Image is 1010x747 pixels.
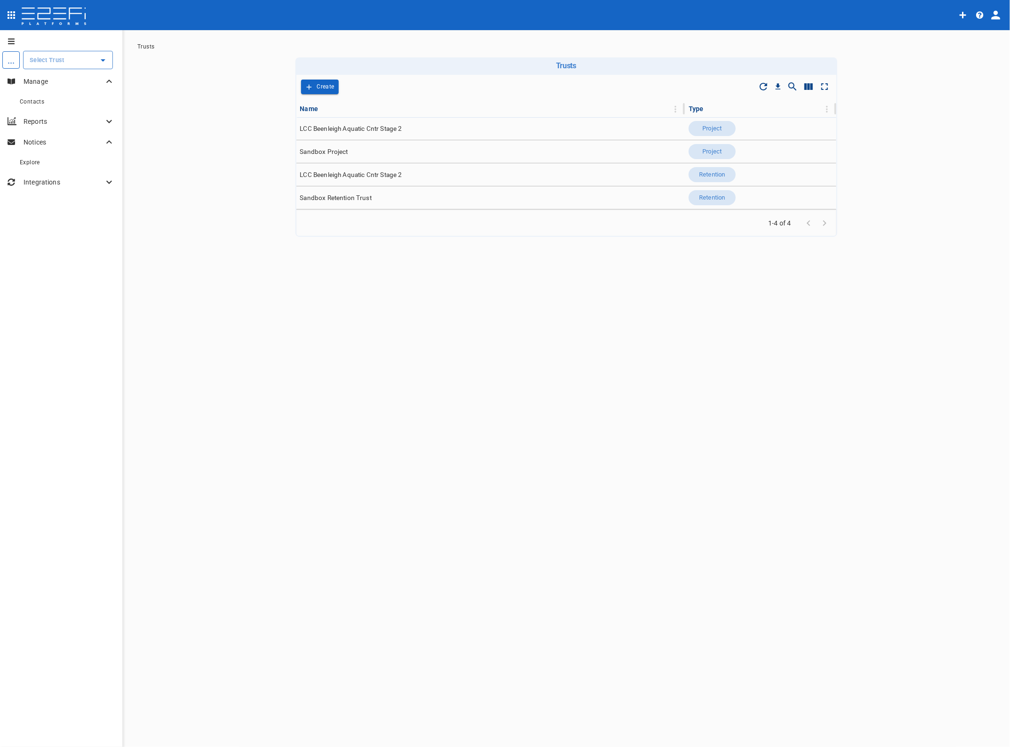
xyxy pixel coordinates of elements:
[697,124,728,133] span: Project
[819,102,835,117] button: Column Actions
[697,147,728,156] span: Project
[693,170,731,179] span: Retention
[317,81,334,92] p: Create
[771,80,785,93] button: Download CSV
[2,51,20,69] div: ...
[801,218,817,227] span: Go to previous page
[689,103,704,114] div: Type
[24,177,103,187] p: Integrations
[756,79,771,95] span: Refresh Data
[817,218,833,227] span: Go to next page
[137,43,995,50] nav: breadcrumb
[300,103,318,114] div: Name
[668,102,683,117] button: Column Actions
[301,80,339,94] span: Add Trust
[24,137,103,147] p: Notices
[785,79,801,95] button: Show/Hide search
[300,193,372,202] span: Sandbox Retention Trust
[96,54,110,67] button: Open
[20,98,44,105] span: Contacts
[693,193,731,202] span: Retention
[817,79,833,95] button: Toggle full screen
[300,124,402,133] span: LCC Beenleigh Aquatic Cntr Stage 2
[137,43,154,50] a: Trusts
[24,117,103,126] p: Reports
[765,218,795,228] span: 1-4 of 4
[801,79,817,95] button: Show/Hide columns
[20,159,40,166] span: Explore
[300,170,402,179] span: LCC Beenleigh Aquatic Cntr Stage 2
[300,147,348,156] span: Sandbox Project
[299,61,834,70] h6: Trusts
[301,80,339,94] button: Create
[27,55,95,65] input: Select Trust
[24,77,103,86] p: Manage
